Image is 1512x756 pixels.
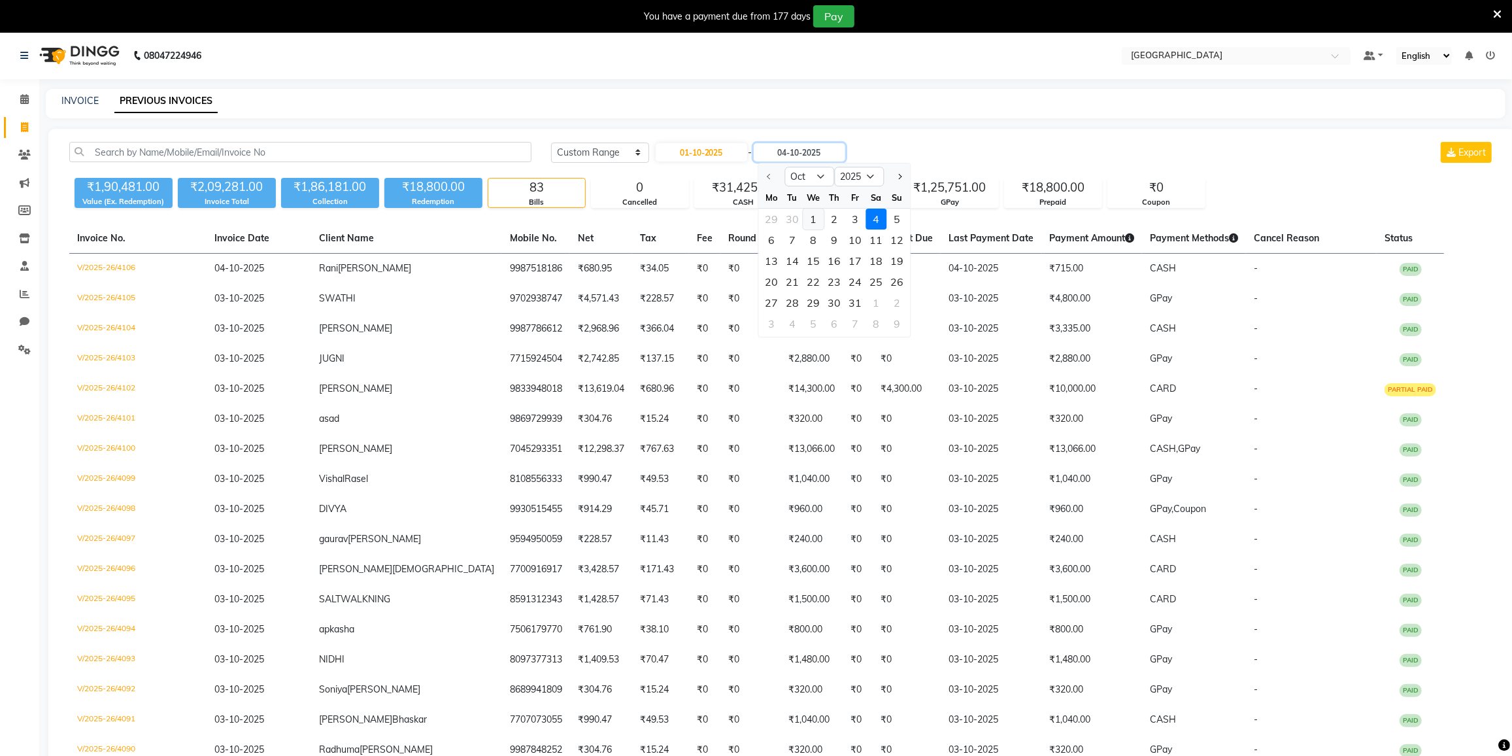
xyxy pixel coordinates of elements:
td: ₹2,880.00 [781,344,843,374]
input: End Date [754,143,845,162]
span: - [1254,413,1258,424]
div: Saturday, October 18, 2025 [865,250,886,271]
td: ₹0 [843,374,873,404]
div: Sunday, October 12, 2025 [886,230,907,250]
div: 4 [865,209,886,230]
span: SWATHI [319,292,356,304]
div: 19 [886,250,907,271]
span: Payment Amount [1049,232,1134,244]
span: asad [319,413,339,424]
div: Saturday, November 8, 2025 [865,313,886,334]
div: Monday, November 3, 2025 [761,313,782,334]
div: Monday, October 6, 2025 [761,230,782,250]
td: 03-10-2025 [941,434,1041,464]
div: 9 [824,230,845,250]
div: Thursday, October 9, 2025 [824,230,845,250]
span: [PERSON_NAME] [338,262,411,274]
td: ₹0 [843,555,873,585]
span: CASH [1150,533,1176,545]
div: Tuesday, October 14, 2025 [782,250,803,271]
div: 24 [845,271,865,292]
td: 9930515455 [502,494,570,524]
div: Friday, October 10, 2025 [845,230,865,250]
div: 25 [865,271,886,292]
div: 1 [865,292,886,313]
td: ₹0 [720,464,781,494]
div: 10 [845,230,865,250]
td: ₹0 [720,254,781,284]
input: Search by Name/Mobile/Email/Invoice No [69,142,531,162]
span: 03-10-2025 [214,292,264,304]
td: V/2025-26/4096 [69,555,207,585]
span: - [1254,533,1258,545]
td: ₹320.00 [1041,404,1142,434]
span: 03-10-2025 [214,533,264,545]
td: ₹3,335.00 [1041,314,1142,344]
div: ₹1,86,181.00 [281,178,379,196]
td: ₹0 [689,344,720,374]
div: Sunday, November 9, 2025 [886,313,907,334]
span: gaurav [319,533,348,545]
span: Tax [640,232,656,244]
td: ₹2,968.96 [570,314,632,344]
div: 6 [761,230,782,250]
td: 7045293351 [502,434,570,464]
div: ₹31,425.00 [695,179,792,197]
div: Sunday, October 5, 2025 [886,209,907,230]
td: V/2025-26/4105 [69,284,207,314]
td: 9594950059 [502,524,570,555]
td: V/2025-26/4100 [69,434,207,464]
span: [PERSON_NAME] [319,443,392,455]
span: Rani [319,262,338,274]
div: Bills [488,197,585,208]
div: Friday, October 24, 2025 [845,271,865,292]
td: ₹0 [689,464,720,494]
td: ₹12,298.37 [570,434,632,464]
div: 15 [803,250,824,271]
td: 03-10-2025 [941,494,1041,524]
td: ₹304.76 [570,404,632,434]
div: Mo [761,187,782,208]
span: GPay [1150,473,1172,485]
div: Collection [281,196,379,207]
td: 7700916917 [502,555,570,585]
img: logo [33,37,123,74]
span: PARTIAL PAID [1385,383,1436,396]
td: V/2025-26/4102 [69,374,207,404]
span: CASH, [1150,443,1178,455]
span: - [1254,443,1258,455]
td: ₹14,300.00 [781,374,843,404]
div: Monday, October 20, 2025 [761,271,782,292]
div: Tuesday, October 28, 2025 [782,292,803,313]
span: - [1254,352,1258,364]
div: Tuesday, October 21, 2025 [782,271,803,292]
span: 03-10-2025 [214,473,264,485]
td: ₹0 [720,434,781,464]
input: Start Date [656,143,747,162]
td: ₹4,571.43 [570,284,632,314]
td: ₹11.43 [632,524,689,555]
div: ₹2,09,281.00 [178,178,276,196]
div: ₹0 [1108,179,1205,197]
div: 2 [886,292,907,313]
a: PREVIOUS INVOICES [114,90,218,113]
td: ₹960.00 [781,494,843,524]
td: ₹0 [843,524,873,555]
td: ₹0 [689,555,720,585]
div: CASH [695,197,792,208]
td: ₹366.04 [632,314,689,344]
div: 30 [824,292,845,313]
td: 9987518186 [502,254,570,284]
div: Monday, October 27, 2025 [761,292,782,313]
div: 6 [824,313,845,334]
div: Thursday, October 23, 2025 [824,271,845,292]
div: 23 [824,271,845,292]
div: Wednesday, October 29, 2025 [803,292,824,313]
td: ₹4,300.00 [873,374,941,404]
span: GPay [1150,292,1172,304]
td: ₹228.57 [570,524,632,555]
div: Thursday, November 6, 2025 [824,313,845,334]
span: PAID [1400,534,1422,547]
td: ₹0 [843,434,873,464]
td: ₹0 [689,374,720,404]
